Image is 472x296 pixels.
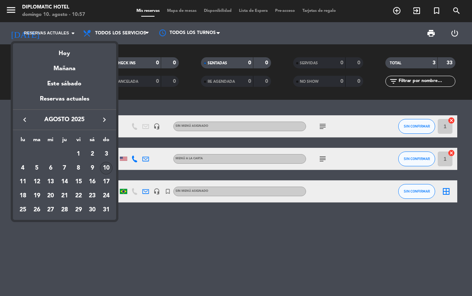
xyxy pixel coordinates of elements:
div: 17 [100,176,112,188]
td: 20 de agosto de 2025 [44,189,58,203]
div: 4 [17,162,29,174]
td: 16 de agosto de 2025 [86,175,100,189]
td: 21 de agosto de 2025 [58,189,72,203]
div: 20 [44,190,57,202]
div: 28 [58,204,71,216]
div: 16 [86,176,98,188]
th: lunes [16,136,30,147]
div: 2 [86,148,98,160]
td: AGO. [16,147,72,161]
div: 13 [44,176,57,188]
th: jueves [58,136,72,147]
td: 4 de agosto de 2025 [16,161,30,175]
td: 10 de agosto de 2025 [99,161,113,175]
div: Este sábado [13,74,116,94]
td: 15 de agosto de 2025 [72,175,86,189]
td: 9 de agosto de 2025 [86,161,100,175]
div: 10 [100,162,112,174]
td: 22 de agosto de 2025 [72,189,86,203]
div: 22 [72,190,85,202]
div: 14 [58,176,71,188]
div: 18 [17,190,29,202]
th: miércoles [44,136,58,147]
td: 31 de agosto de 2025 [99,203,113,217]
div: 25 [17,204,29,216]
td: 18 de agosto de 2025 [16,189,30,203]
div: 11 [17,176,29,188]
td: 3 de agosto de 2025 [99,147,113,161]
td: 7 de agosto de 2025 [58,161,72,175]
div: Hoy [13,43,116,58]
span: agosto 2025 [31,115,98,125]
div: 31 [100,204,112,216]
div: 5 [31,162,43,174]
td: 24 de agosto de 2025 [99,189,113,203]
td: 1 de agosto de 2025 [72,147,86,161]
div: 27 [44,204,57,216]
td: 27 de agosto de 2025 [44,203,58,217]
th: sábado [86,136,100,147]
div: 15 [72,176,85,188]
td: 6 de agosto de 2025 [44,161,58,175]
button: keyboard_arrow_right [98,115,111,125]
td: 12 de agosto de 2025 [30,175,44,189]
div: 29 [72,204,85,216]
i: keyboard_arrow_left [20,115,29,124]
td: 2 de agosto de 2025 [86,147,100,161]
td: 19 de agosto de 2025 [30,189,44,203]
td: 28 de agosto de 2025 [58,203,72,217]
button: keyboard_arrow_left [18,115,31,125]
td: 23 de agosto de 2025 [86,189,100,203]
div: 21 [58,190,71,202]
div: 3 [100,148,112,160]
div: 26 [31,204,43,216]
i: keyboard_arrow_right [100,115,109,124]
div: 24 [100,190,112,202]
div: 8 [72,162,85,174]
td: 26 de agosto de 2025 [30,203,44,217]
div: 6 [44,162,57,174]
div: 30 [86,204,98,216]
div: Mañana [13,58,116,74]
div: 1 [72,148,85,160]
div: 9 [86,162,98,174]
td: 13 de agosto de 2025 [44,175,58,189]
th: viernes [72,136,86,147]
div: Reservas actuales [13,94,116,109]
td: 8 de agosto de 2025 [72,161,86,175]
td: 30 de agosto de 2025 [86,203,100,217]
td: 29 de agosto de 2025 [72,203,86,217]
td: 5 de agosto de 2025 [30,161,44,175]
th: martes [30,136,44,147]
div: 7 [58,162,71,174]
div: 19 [31,190,43,202]
td: 14 de agosto de 2025 [58,175,72,189]
th: domingo [99,136,113,147]
div: 12 [31,176,43,188]
td: 25 de agosto de 2025 [16,203,30,217]
div: 23 [86,190,98,202]
td: 11 de agosto de 2025 [16,175,30,189]
td: 17 de agosto de 2025 [99,175,113,189]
